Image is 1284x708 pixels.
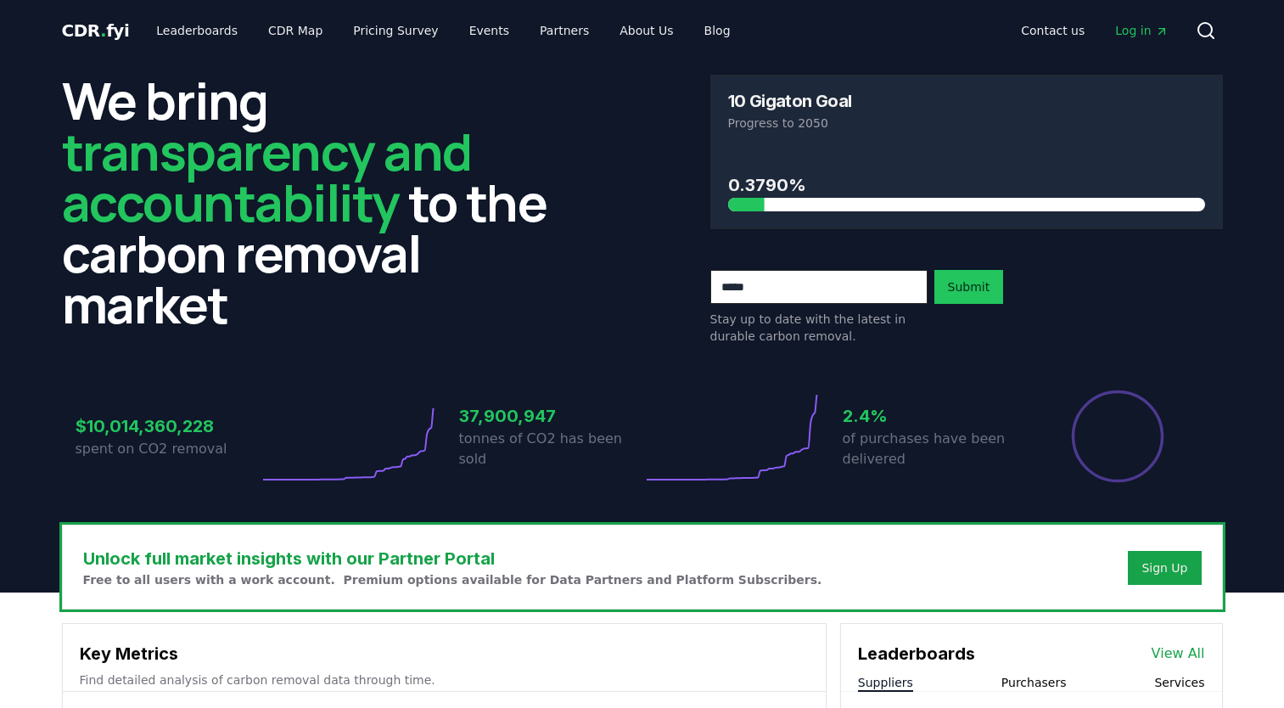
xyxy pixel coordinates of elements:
[339,15,451,46] a: Pricing Survey
[62,19,130,42] a: CDR.fyi
[456,15,523,46] a: Events
[62,75,575,329] h2: We bring to the carbon removal market
[62,20,130,41] span: CDR fyi
[526,15,603,46] a: Partners
[80,671,809,688] p: Find detailed analysis of carbon removal data through time.
[80,641,809,666] h3: Key Metrics
[934,270,1004,304] button: Submit
[843,429,1026,469] p: of purchases have been delivered
[76,439,259,459] p: spent on CO2 removal
[858,641,975,666] h3: Leaderboards
[728,93,852,110] h3: 10 Gigaton Goal
[83,571,822,588] p: Free to all users with a work account. Premium options available for Data Partners and Platform S...
[728,172,1205,198] h3: 0.3790%
[255,15,336,46] a: CDR Map
[1007,15,1181,46] nav: Main
[1154,674,1204,691] button: Services
[1152,643,1205,664] a: View All
[62,116,472,237] span: transparency and accountability
[100,20,106,41] span: .
[459,403,642,429] h3: 37,900,947
[1102,15,1181,46] a: Log in
[459,429,642,469] p: tonnes of CO2 has been sold
[1141,559,1187,576] a: Sign Up
[858,674,913,691] button: Suppliers
[1115,22,1168,39] span: Log in
[143,15,743,46] nav: Main
[710,311,928,345] p: Stay up to date with the latest in durable carbon removal.
[1070,389,1165,484] div: Percentage of sales delivered
[143,15,251,46] a: Leaderboards
[76,413,259,439] h3: $10,014,360,228
[1007,15,1098,46] a: Contact us
[83,546,822,571] h3: Unlock full market insights with our Partner Portal
[1001,674,1067,691] button: Purchasers
[843,403,1026,429] h3: 2.4%
[1128,551,1201,585] button: Sign Up
[728,115,1205,132] p: Progress to 2050
[691,15,744,46] a: Blog
[606,15,687,46] a: About Us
